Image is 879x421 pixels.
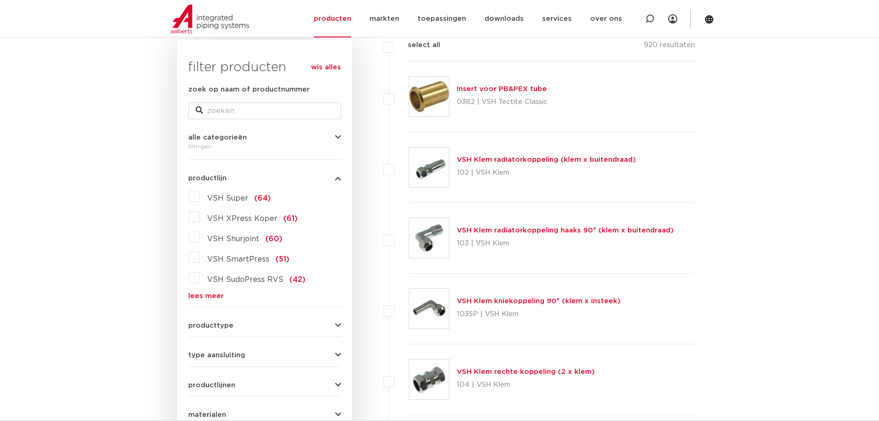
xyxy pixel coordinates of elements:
[188,382,341,389] button: productlijnen
[207,276,283,283] span: VSH SudoPress RVS
[188,411,226,418] span: materialen
[188,175,341,182] button: productlijn
[207,195,248,202] span: VSH Super
[409,360,449,399] img: Thumbnail for VSH Klem rechte koppeling (2 x klem)
[188,352,341,359] button: type aansluiting
[457,236,674,251] p: 103 | VSH Klem
[188,134,341,141] button: alle categorieën
[188,175,227,182] span: productlijn
[188,293,341,299] a: lees meer
[409,218,449,258] img: Thumbnail for VSH Klem radiatorkoppeling haaks 90° (klem x buitendraad)
[207,215,277,222] span: VSH XPress Koper
[457,95,548,110] p: 0382 | VSH Tectite Classic
[457,85,547,92] a: Insert voor PB&PEX tube
[265,235,282,243] span: (60)
[188,103,341,119] input: zoeken
[188,322,233,329] span: producttype
[409,147,449,187] img: Thumbnail for VSH Klem radiatorkoppeling (klem x buitendraad)
[457,307,621,322] p: 103SP | VSH Klem
[457,298,621,305] a: VSH Klem kniekoppeling 90° (klem x insteek)
[188,411,341,418] button: materialen
[254,195,271,202] span: (64)
[409,77,449,116] img: Thumbnail for Insert voor PB&PEX tube
[457,368,595,375] a: VSH Klem rechte koppeling (2 x klem)
[188,322,341,329] button: producttype
[457,156,636,163] a: VSH Klem radiatorkoppeling (klem x buitendraad)
[394,40,440,51] label: select all
[457,165,636,180] p: 102 | VSH Klem
[188,141,341,152] div: fittingen
[457,378,595,392] p: 104 | VSH Klem
[457,227,674,234] a: VSH Klem radiatorkoppeling haaks 90° (klem x buitendraad)
[409,289,449,329] img: Thumbnail for VSH Klem kniekoppeling 90° (klem x insteek)
[644,40,695,54] p: 920 resultaten
[207,256,269,263] span: VSH SmartPress
[207,235,259,243] span: VSH Shurjoint
[188,58,341,77] h3: filter producten
[188,134,247,141] span: alle categorieën
[188,382,235,389] span: productlijnen
[289,276,305,283] span: (42)
[311,62,341,73] a: wis alles
[283,215,298,222] span: (61)
[188,352,245,359] span: type aansluiting
[188,84,310,95] label: zoek op naam of productnummer
[275,256,289,263] span: (51)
